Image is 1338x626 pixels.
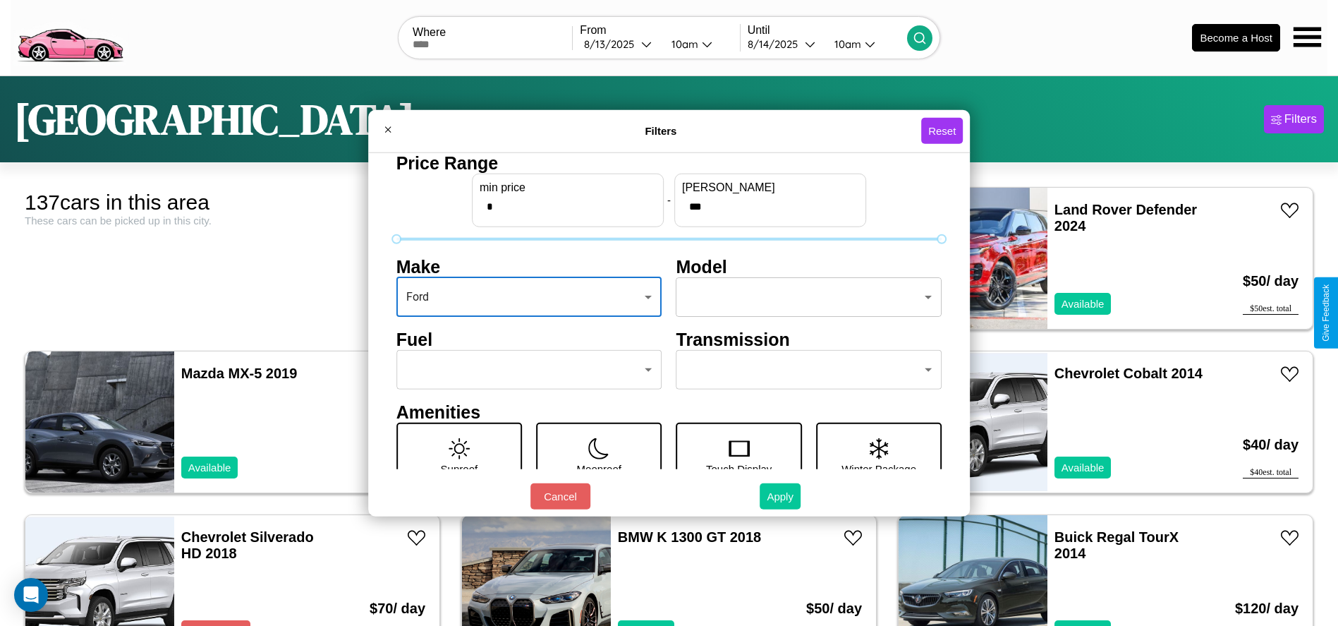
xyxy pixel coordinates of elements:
p: Sunroof [441,459,478,478]
p: Touch Display [706,459,772,478]
img: logo [11,7,129,66]
h4: Make [396,256,662,277]
p: Available [1062,294,1105,313]
div: Filters [1284,112,1317,126]
label: min price [480,181,656,193]
div: 8 / 13 / 2025 [584,37,641,51]
h3: $ 50 / day [1243,259,1299,303]
h3: $ 40 / day [1243,423,1299,467]
div: Open Intercom Messenger [14,578,48,612]
label: Where [413,26,572,39]
p: Winter Package [841,459,916,478]
a: Land Rover Defender 2024 [1054,202,1197,234]
a: Chevrolet Silverado HD 2018 [181,529,314,561]
label: [PERSON_NAME] [682,181,858,193]
h4: Model [676,256,942,277]
h1: [GEOGRAPHIC_DATA] [14,90,415,148]
div: 137 cars in this area [25,191,440,215]
button: Apply [760,483,801,510]
a: BMW K 1300 GT 2018 [618,529,761,545]
h4: Transmission [676,329,942,349]
div: Give Feedback [1321,284,1331,342]
div: $ 40 est. total [1243,467,1299,478]
button: Reset [921,118,963,144]
button: Cancel [530,483,590,510]
div: Ford [396,277,662,316]
button: Become a Host [1192,24,1280,52]
div: $ 50 est. total [1243,303,1299,315]
h4: Filters [401,125,921,137]
div: 10am [827,37,865,51]
p: Available [1062,458,1105,477]
button: 8/13/2025 [580,37,659,52]
a: Chevrolet Cobalt 2014 [1054,366,1203,381]
div: These cars can be picked up in this city. [25,215,440,227]
button: Filters [1264,105,1324,133]
div: 8 / 14 / 2025 [748,37,805,51]
a: Mazda MX-5 2019 [181,366,298,381]
label: Until [748,24,907,37]
button: 10am [823,37,907,52]
h4: Price Range [396,152,942,173]
p: - [667,191,671,210]
div: 10am [664,37,702,51]
p: Available [188,458,231,477]
button: 10am [660,37,740,52]
h4: Amenities [396,402,942,422]
label: From [580,24,739,37]
p: Moonroof [577,459,621,478]
h4: Fuel [396,329,662,349]
a: Buick Regal TourX 2014 [1054,529,1179,561]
